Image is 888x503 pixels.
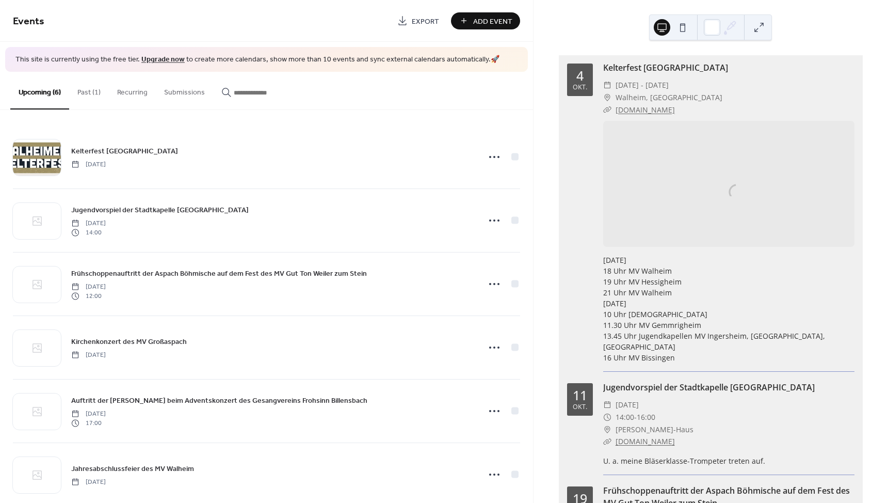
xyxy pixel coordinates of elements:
a: Export [390,12,447,29]
span: - [634,411,637,423]
span: Jahresabschlussfeier des MV Walheim [71,463,194,474]
a: Jugendvorspiel der Stadtkapelle [GEOGRAPHIC_DATA] [603,382,815,393]
a: [DOMAIN_NAME] [616,105,675,115]
div: 11 [573,389,587,402]
button: Upcoming (6) [10,72,69,109]
span: Add Event [473,16,512,27]
span: [PERSON_NAME]-Haus [616,423,693,436]
span: 17:00 [71,419,106,428]
span: 14:00 [71,228,106,238]
div: Okt. [573,84,587,91]
div: ​ [603,104,611,116]
span: 14:00 [616,411,634,423]
span: This site is currently using the free tier. to create more calendars, show more than 10 events an... [15,55,499,65]
span: Frühschoppenauftritt der Aspach Böhmische auf dem Fest des MV Gut Ton Weiler zum Stein [71,268,367,279]
div: Okt. [573,404,587,411]
span: [DATE] [71,477,106,486]
span: [DATE] - [DATE] [616,79,669,91]
a: Jahresabschlussfeier des MV Walheim [71,463,194,475]
div: ​ [603,411,611,423]
span: Auftritt der [PERSON_NAME] beim Adventskonzert des Gesangvereins Frohsinn Billensbach [71,395,367,406]
span: Jugendvorspiel der Stadtkapelle [GEOGRAPHIC_DATA] [71,205,249,215]
span: [DATE] [71,160,106,169]
a: Upgrade now [141,53,185,67]
span: Kelterfest [GEOGRAPHIC_DATA] [71,146,178,156]
span: [DATE] [71,282,106,291]
div: ​ [603,423,611,436]
a: Kelterfest [GEOGRAPHIC_DATA] [603,62,728,73]
span: 12:00 [71,292,106,301]
div: U. a. meine Bläserklasse-Trompeter treten auf. [603,455,854,466]
button: Past (1) [69,72,109,108]
div: ​ [603,399,611,411]
span: [DATE] [71,218,106,228]
a: Kelterfest [GEOGRAPHIC_DATA] [71,145,178,157]
span: Kirchenkonzert des MV Großaspach [71,336,187,347]
div: ​ [603,79,611,91]
div: ​ [603,435,611,448]
a: Auftritt der [PERSON_NAME] beim Adventskonzert des Gesangvereins Frohsinn Billensbach [71,395,367,406]
span: 16:00 [637,411,655,423]
a: Frühschoppenauftritt der Aspach Böhmische auf dem Fest des MV Gut Ton Weiler zum Stein [71,268,367,279]
div: 4 [576,69,584,82]
span: Export [412,16,439,27]
button: Add Event [451,12,520,29]
a: Jugendvorspiel der Stadtkapelle [GEOGRAPHIC_DATA] [71,204,249,216]
a: [DOMAIN_NAME] [616,436,675,446]
div: ​ [603,91,611,104]
span: [DATE] [616,399,639,411]
span: [DATE] [71,350,106,359]
button: Submissions [156,72,213,108]
span: [DATE] [71,409,106,418]
span: Walheim, [GEOGRAPHIC_DATA] [616,91,722,104]
div: [DATE] 18 Uhr MV Walheim 19 Uhr MV Hessigheim 21 Uhr MV Walheim [DATE] 10 Uhr [DEMOGRAPHIC_DATA] ... [603,255,854,363]
a: Kirchenkonzert des MV Großaspach [71,336,187,348]
button: Recurring [109,72,156,108]
span: Events [13,11,44,32]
